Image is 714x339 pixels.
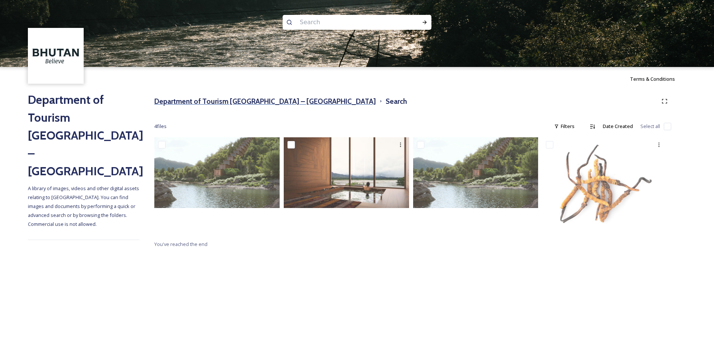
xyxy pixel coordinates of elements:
span: You've reached the end [154,241,208,247]
img: BT_Logo_BB_Lockup_CMYK_High%2520Res.jpg [29,29,83,83]
input: Search [296,14,398,31]
span: Select all [640,123,660,130]
img: Cordycept.jpg [542,137,668,236]
a: Terms & Conditions [630,74,686,83]
div: Filters [550,119,578,134]
span: Terms & Conditions [630,76,675,82]
div: Date Created [599,119,637,134]
img: GMC_V36 Wellness 1.png [154,137,280,208]
img: WELLNESS by BRICK VISUAL.png [413,137,538,208]
h3: Department of Tourism [GEOGRAPHIC_DATA] – [GEOGRAPHIC_DATA] [154,96,376,107]
span: A library of images, videos and other digital assets relating to [GEOGRAPHIC_DATA]. You can find ... [28,185,140,227]
h2: Department of Tourism [GEOGRAPHIC_DATA] – [GEOGRAPHIC_DATA] [28,91,139,180]
img: GMC_V36 Wellness 2.jpg [284,137,409,208]
span: 4 file s [154,123,167,130]
h3: Search [386,96,407,107]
